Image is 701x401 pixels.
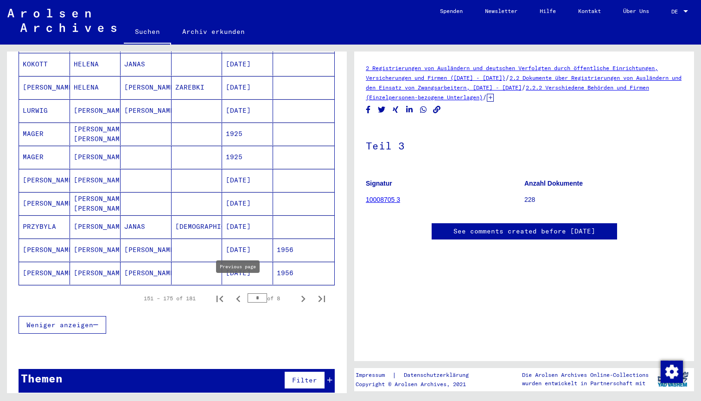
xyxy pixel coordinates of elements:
mat-cell: [DATE] [222,99,273,122]
button: Share on Twitter [377,104,387,116]
button: Previous page [229,289,248,308]
mat-cell: KOKOTT [19,53,70,76]
mat-cell: [DATE] [222,53,273,76]
button: Last page [312,289,331,308]
mat-cell: [PERSON_NAME] [PERSON_NAME] [70,192,121,215]
b: Signatur [366,180,392,187]
button: Filter [284,371,325,389]
mat-cell: [PERSON_NAME] [121,99,172,122]
a: Archiv erkunden [171,20,256,43]
a: 2.2 Dokumente über Registrierungen von Ausländern und den Einsatz von Zwangsarbeitern, [DATE] - [... [366,74,682,91]
mat-cell: [PERSON_NAME] [121,262,172,285]
a: 2 Registrierungen von Ausländern und deutschen Verfolgten durch öffentliche Einrichtungen, Versic... [366,65,658,81]
mat-cell: PRZYBYLA [19,215,70,238]
span: / [522,83,526,91]
mat-cell: [DATE] [222,169,273,192]
button: Share on WhatsApp [419,104,428,116]
button: Weniger anzeigen [19,316,106,334]
mat-cell: [PERSON_NAME] [19,76,70,99]
p: Copyright © Arolsen Archives, 2021 [356,380,480,388]
mat-cell: [PERSON_NAME] [70,262,121,285]
mat-cell: [DATE] [222,239,273,261]
mat-cell: [PERSON_NAME] [PERSON_NAME] [70,123,121,145]
button: Share on Xing [391,104,401,116]
mat-cell: [DATE] [222,262,273,285]
mat-cell: JANAS [121,215,172,238]
div: of 8 [248,294,294,303]
mat-cell: HELENA [70,53,121,76]
div: Change consent [660,360,682,382]
mat-cell: [PERSON_NAME] [121,76,172,99]
img: Change consent [661,361,683,383]
b: Anzahl Dokumente [524,180,583,187]
mat-cell: [DEMOGRAPHIC_DATA] [172,215,223,238]
p: Die Arolsen Archives Online-Collections [522,371,649,379]
mat-cell: JANAS [121,53,172,76]
button: Share on Facebook [363,104,373,116]
button: First page [210,289,229,308]
span: Filter [292,376,317,384]
mat-cell: [PERSON_NAME] [70,215,121,238]
span: Weniger anzeigen [26,321,93,329]
mat-cell: ZAREBKI [172,76,223,99]
mat-cell: [PERSON_NAME] [19,262,70,285]
mat-cell: 1925 [222,123,273,145]
div: | [356,370,480,380]
img: Arolsen_neg.svg [7,9,116,32]
mat-cell: 1956 [273,239,335,261]
mat-cell: [PERSON_NAME] [70,239,121,261]
p: wurden entwickelt in Partnerschaft mit [522,379,649,388]
mat-cell: MAGER [19,123,70,145]
mat-cell: [PERSON_NAME] [19,169,70,192]
button: Share on LinkedIn [405,104,414,116]
mat-cell: HELENA [70,76,121,99]
mat-cell: LURWIG [19,99,70,122]
span: / [505,73,510,82]
img: yv_logo.png [656,368,690,391]
p: 228 [524,195,682,205]
mat-cell: [DATE] [222,215,273,238]
mat-cell: 1925 [222,146,273,168]
a: Datenschutzerklärung [396,370,480,380]
mat-cell: [PERSON_NAME] [70,169,121,192]
a: Impressum [356,370,392,380]
mat-cell: [PERSON_NAME] [19,192,70,215]
mat-cell: [DATE] [222,192,273,215]
mat-cell: [PERSON_NAME] [70,99,121,122]
span: DE [671,8,682,15]
mat-cell: MAGER [19,146,70,168]
mat-cell: [PERSON_NAME] [70,146,121,168]
span: / [483,93,487,101]
div: 151 – 175 of 181 [144,294,196,303]
a: 10008705 3 [366,196,400,203]
button: Next page [294,289,312,308]
mat-cell: [DATE] [222,76,273,99]
mat-cell: 1956 [273,262,335,285]
h1: Teil 3 [366,124,682,165]
mat-cell: [PERSON_NAME] [19,239,70,261]
button: Copy link [432,104,442,116]
a: See comments created before [DATE] [453,226,595,236]
div: Themen [21,370,63,387]
a: Suchen [124,20,171,45]
mat-cell: [PERSON_NAME] [121,239,172,261]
